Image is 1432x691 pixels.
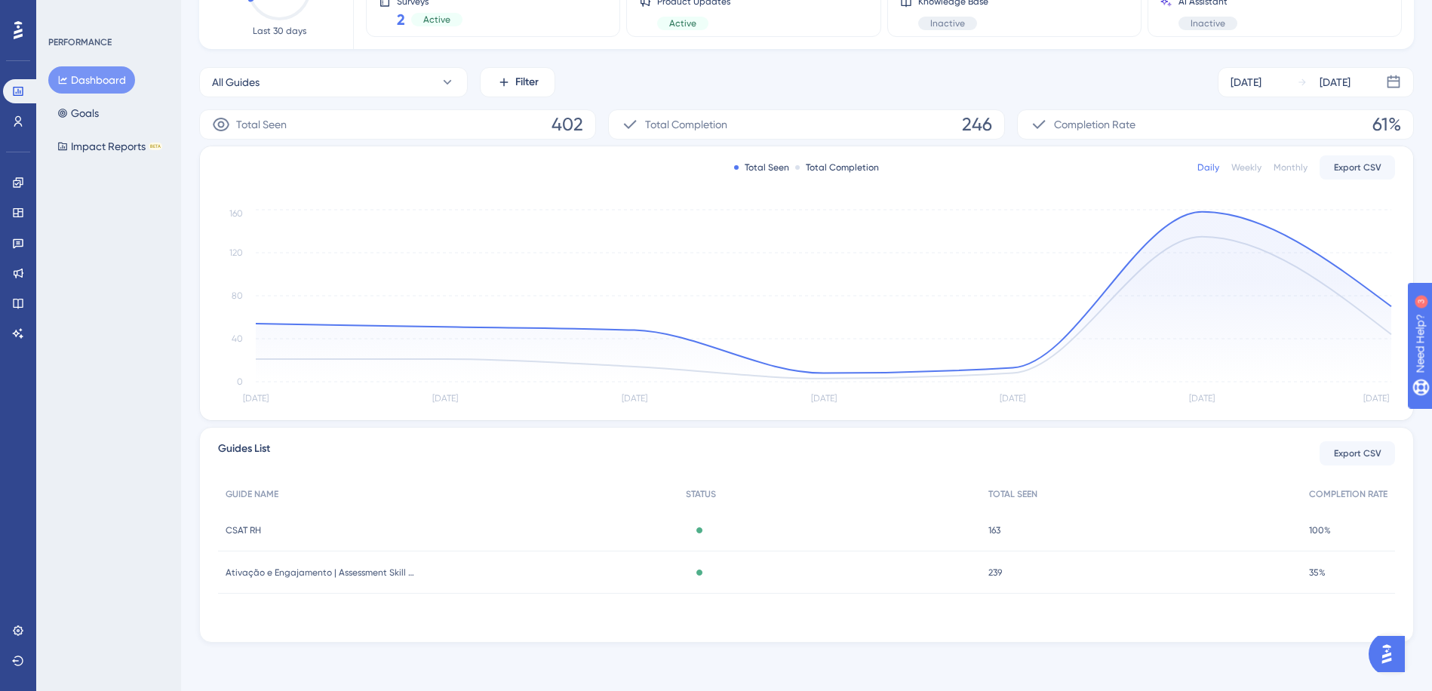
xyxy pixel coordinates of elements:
span: Export CSV [1334,161,1381,174]
div: PERFORMANCE [48,36,112,48]
div: [DATE] [1231,73,1261,91]
span: Last 30 days [253,25,306,37]
tspan: [DATE] [811,393,837,404]
span: 239 [988,567,1002,579]
span: Ativação e Engajamento | Assessment Skill (Betas) [226,567,414,579]
span: 246 [962,112,992,137]
span: Total Seen [236,115,287,134]
span: CSAT RH [226,524,261,536]
span: 61% [1372,112,1401,137]
span: Inactive [1191,17,1225,29]
span: Active [669,17,696,29]
span: TOTAL SEEN [988,488,1037,500]
span: Total Completion [645,115,727,134]
div: Weekly [1231,161,1261,174]
span: Export CSV [1334,447,1381,459]
button: Dashboard [48,66,135,94]
tspan: 0 [237,376,243,387]
span: GUIDE NAME [226,488,278,500]
div: 3 [105,8,109,20]
span: 163 [988,524,1000,536]
button: All Guides [199,67,468,97]
span: Active [423,14,450,26]
button: Export CSV [1320,155,1395,180]
span: Guides List [218,440,270,467]
span: 402 [552,112,583,137]
tspan: [DATE] [243,393,269,404]
button: Impact ReportsBETA [48,133,171,160]
button: Export CSV [1320,441,1395,465]
div: BETA [149,143,162,150]
div: Total Seen [734,161,789,174]
div: Total Completion [795,161,879,174]
span: Completion Rate [1054,115,1135,134]
span: 2 [397,9,405,30]
span: COMPLETION RATE [1309,488,1387,500]
span: Need Help? [35,4,94,22]
tspan: 40 [232,333,243,344]
tspan: [DATE] [1189,393,1215,404]
tspan: [DATE] [622,393,647,404]
button: Goals [48,100,108,127]
span: Filter [515,73,539,91]
tspan: [DATE] [432,393,458,404]
tspan: [DATE] [1000,393,1025,404]
tspan: 160 [229,208,243,219]
iframe: UserGuiding AI Assistant Launcher [1369,631,1414,677]
div: Daily [1197,161,1219,174]
button: Filter [480,67,555,97]
div: Monthly [1274,161,1308,174]
span: All Guides [212,73,260,91]
span: Inactive [930,17,965,29]
span: 35% [1309,567,1326,579]
div: [DATE] [1320,73,1351,91]
span: 100% [1309,524,1331,536]
span: STATUS [686,488,716,500]
tspan: [DATE] [1363,393,1389,404]
tspan: 120 [229,247,243,258]
tspan: 80 [232,290,243,301]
